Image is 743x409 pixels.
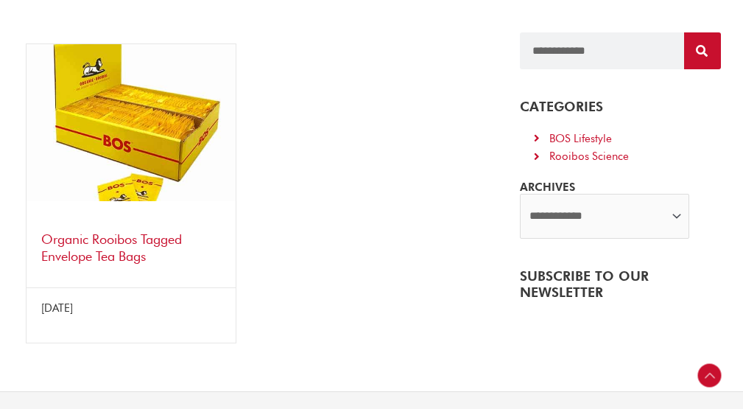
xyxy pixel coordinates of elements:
[41,301,73,315] span: [DATE]
[549,130,612,148] div: BOS Lifestyle
[520,99,721,115] h4: CATEGORIES
[684,32,721,69] button: Search
[27,44,236,201] img: Organic Rooibos tea
[520,268,721,300] h4: SUBSCRIBE TO OUR NEWSLETTER
[531,147,710,166] a: Rooibos Science
[549,147,629,166] div: Rooibos Science
[41,231,182,264] a: Organic Rooibos Tagged Envelope Tea Bags
[520,181,721,194] h5: ARCHIVES
[531,130,710,148] a: BOS Lifestyle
